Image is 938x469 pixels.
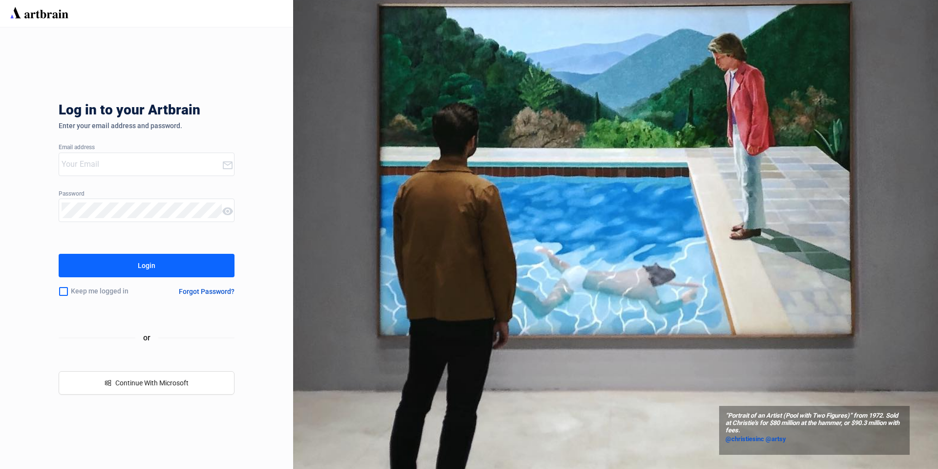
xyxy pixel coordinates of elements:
input: Your Email [62,156,222,172]
div: Log in to your Artbrain [59,102,352,122]
button: windowsContinue With Microsoft [59,371,234,395]
span: @christiesinc @artsy [725,435,786,443]
div: Login [138,258,155,273]
span: windows [105,380,111,386]
div: Enter your email address and password. [59,122,234,130]
span: Continue With Microsoft [115,379,189,387]
div: Email address [59,144,234,151]
div: Forgot Password? [179,288,234,295]
a: @christiesinc @artsy [725,434,903,444]
button: Login [59,254,234,277]
div: Password [59,191,234,198]
div: Keep me logged in [59,281,155,302]
span: or [135,332,158,344]
span: “Portrait of an Artist (Pool with Two Figures)” from 1972. Sold at Christie's for $80 million at ... [725,412,903,434]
